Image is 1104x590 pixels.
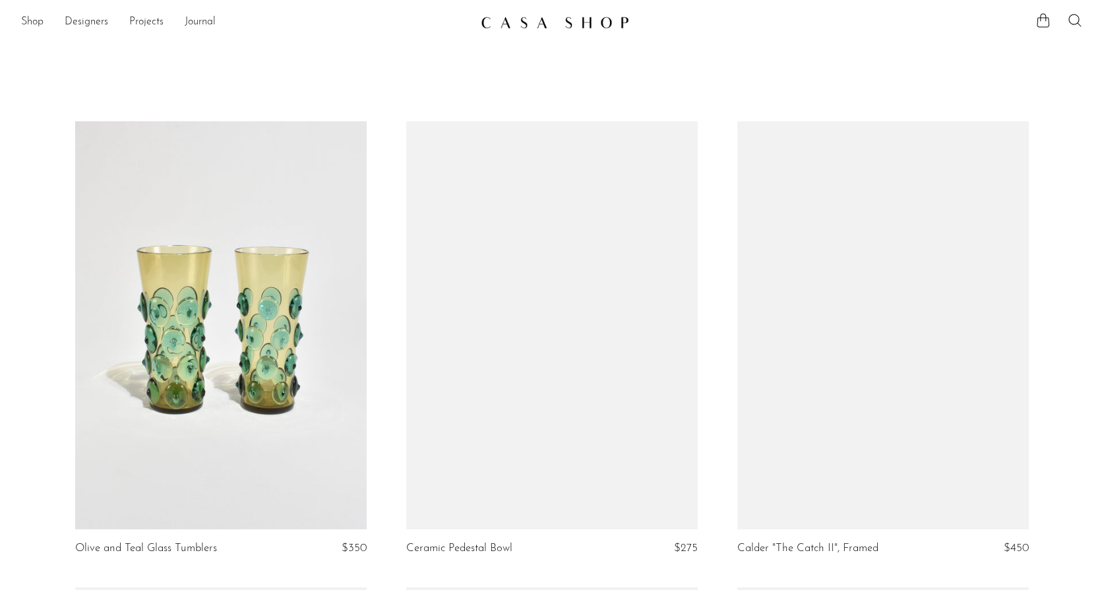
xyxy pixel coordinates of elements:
[1004,543,1029,554] span: $450
[21,14,44,31] a: Shop
[674,543,698,554] span: $275
[65,14,108,31] a: Designers
[129,14,164,31] a: Projects
[406,543,512,554] a: Ceramic Pedestal Bowl
[21,11,470,34] ul: NEW HEADER MENU
[737,543,878,554] a: Calder "The Catch II", Framed
[342,543,367,554] span: $350
[21,11,470,34] nav: Desktop navigation
[75,543,217,554] a: Olive and Teal Glass Tumblers
[185,14,216,31] a: Journal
